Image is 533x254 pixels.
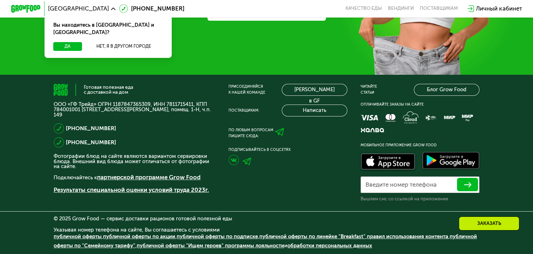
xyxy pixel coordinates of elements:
a: партнерской программе Grow Food [97,174,200,181]
a: программы лояльности [225,242,284,249]
a: [PHONE_NUMBER] [66,138,116,147]
div: Поставщикам: [228,108,259,114]
div: Личный кабинет [476,4,522,13]
div: Мобильное приложение Grow Food [361,142,479,148]
div: © 2025 Grow Food — сервис доставки рационов готовой полезной еды [54,216,479,221]
a: [PERSON_NAME] в GF [282,84,347,96]
a: публичной оферты по акции [103,233,175,240]
p: ООО «ГФ Трейд» ОГРН 1187847365309, ИНН 7811715411, КПП 784001001 [STREET_ADDRESS][PERSON_NAME], п... [54,102,215,117]
a: Блог Grow Food [414,84,479,96]
div: Заказать [459,216,519,230]
a: Качество еды [346,6,382,12]
button: Написать [282,105,347,116]
a: публичной оферты по линейке "Breakfast" [259,233,365,240]
div: Присоединяйся к нашей команде [228,84,265,96]
a: публичной оферты [54,233,102,240]
div: Оплачивайте заказы на сайте [361,102,479,108]
div: Готовая полезная еда с доставкой на дом [84,85,133,94]
a: обработки персональных данных [287,242,372,249]
label: Введите номер телефона [365,183,437,187]
span: [GEOGRAPHIC_DATA] [48,6,109,12]
a: Результаты специальной оценки условий труда 2023г. [54,186,209,193]
a: правил использования контента [367,233,448,240]
p: Подключайтесь к [54,173,215,182]
div: Указывая номер телефона на сайте, Вы соглашаетесь с условиями [54,227,479,254]
a: Вендинги [388,6,414,12]
div: Подписывайтесь в соцсетях [228,147,347,153]
a: [PHONE_NUMBER] [66,124,116,133]
div: Вы находитесь в [GEOGRAPHIC_DATA] и [GEOGRAPHIC_DATA]? [45,15,172,42]
img: Доступно в Google Play [421,151,481,172]
button: Да [53,42,82,51]
a: публичной оферты по подписке [177,233,258,240]
a: [PHONE_NUMBER] [119,4,184,13]
div: Читайте статьи [361,84,377,96]
div: По любым вопросам пишите сюда: [228,127,273,139]
a: публичной оферты "Ищем героев" [137,242,224,249]
button: Нет, я в другом городе [85,42,163,51]
a: публичной оферты по "Семейному тарифу" [54,233,477,248]
div: Вышлем смс со ссылкой на приложение [361,196,479,202]
div: поставщикам [420,6,458,12]
span: , , , , , , , и [54,233,477,248]
p: Фотографии блюд на сайте являются вариантом сервировки блюда. Внешний вид блюда может отличаться ... [54,154,215,169]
